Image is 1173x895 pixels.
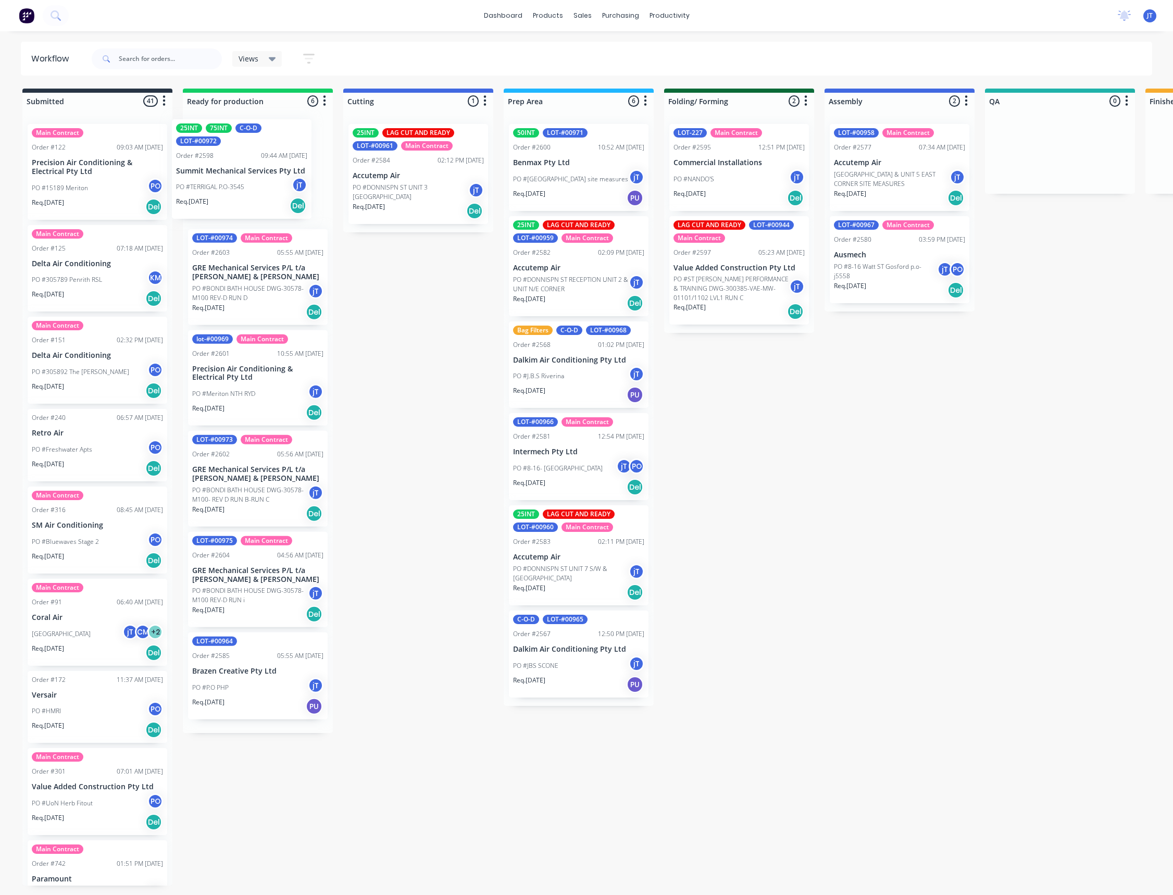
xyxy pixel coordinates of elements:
[119,48,222,69] input: Search for orders...
[239,53,258,64] span: Views
[479,8,528,23] a: dashboard
[644,8,695,23] div: productivity
[568,8,597,23] div: sales
[597,8,644,23] div: purchasing
[528,8,568,23] div: products
[31,53,74,65] div: Workflow
[1147,11,1153,20] span: JT
[19,8,34,23] img: Factory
